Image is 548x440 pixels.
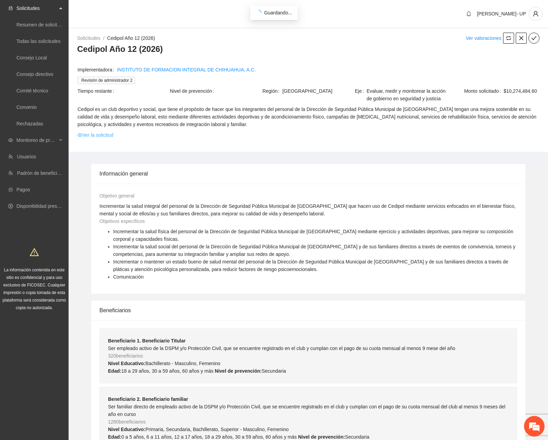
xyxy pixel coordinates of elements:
strong: Nivel de prevención: [298,434,345,440]
a: Comité técnico [16,88,48,93]
span: Guardando... [264,10,292,15]
span: 320 beneficiarios [108,353,143,359]
span: Monitoreo de proyectos [16,133,57,147]
a: Todas las solicitudes [16,38,60,44]
span: Bachillerato - Masculino, Femenino [145,361,221,366]
h3: Cedipol Año 12 (2026) [77,44,539,55]
span: ¿Cuál es su nombre? [14,107,62,114]
a: Disponibilidad presupuestal [16,203,75,209]
a: Cedipol Año 12 (2026) [107,35,155,41]
span: inbox [8,6,13,11]
span: Incrementar o mantener un estado bueno de salud mental del personal de la Dirección de Seguridad ... [113,259,508,272]
div: [PERSON_NAME] [12,169,122,174]
div: 11:15 AM [19,73,125,93]
span: retweet [503,35,514,41]
strong: Beneficiario 1. Beneficiario Titular [108,338,186,343]
span: Cedipol es un club deportivo y social, que tiene el propósito de hacer que los integrantes del pe... [78,105,539,128]
span: eye [78,133,82,137]
span: Eje [355,87,367,102]
a: Consejo Local [16,55,47,60]
span: [GEOGRAPHIC_DATA] [282,87,354,95]
span: Comunicación [113,274,144,280]
strong: Nivel Educativo: [108,361,145,366]
span: Implementadora [78,66,117,74]
span: warning [30,248,39,257]
a: Pagos [16,187,30,192]
span: Tiempo restante [78,87,117,95]
span: close [516,35,526,41]
span: / [103,35,105,41]
button: retweet [503,33,514,44]
span: Revisión de administrador 2 [78,77,135,84]
strong: Edad: [108,434,121,440]
div: [PERSON_NAME] [12,66,122,71]
span: 0 a 5 años, 6 a 11 años, 12 a 17 años, 18 a 29 años, 30 a 59 años, 60 años y más [121,434,297,440]
span: Adjuntar un archivo [119,208,126,215]
span: user [529,11,542,17]
span: Solicitudes [16,1,57,15]
span: eye [8,138,13,143]
a: Rechazadas [16,121,43,126]
a: Ver valoraciones [466,35,501,41]
span: Primaria, Secundaria, Bachillerato, Superior - Masculino, Femenino [145,427,289,432]
a: eyeVer la solicitud [78,131,113,139]
div: Beneficiarios [99,301,517,320]
span: ¿En cuál email podemos contactarle? [14,154,102,162]
span: [PERSON_NAME]- UP [477,11,526,16]
span: Secundaria [345,434,369,440]
a: Consejo directivo [16,71,53,77]
div: Operador [12,145,125,150]
span: Monto solicitado [464,87,503,95]
span: 18 a 29 años, 30 a 59 años, 60 años y más [121,368,214,374]
a: Convenio [16,104,37,110]
button: user [529,7,543,21]
span: Secundaria [262,368,286,374]
div: 11:15 AM [30,175,125,188]
div: 11:15 AM [75,128,125,141]
span: check [529,35,539,41]
span: Ser empleado activo de la DSPM y/o Protección Civil, que se encuentre registrado en el club y cum... [108,346,455,351]
a: INSTITUTO DE FORMACION INTEGRAL DE CHIHUAHUA, A.C. [117,66,255,74]
a: [EMAIL_ADDRESS][DOMAIN_NAME] [35,179,120,185]
textarea: Escriba su mensaje y pulse “Intro” [3,200,131,224]
strong: Nivel Educativo: [108,427,145,432]
span: Enviar mensaje de voz [108,208,115,215]
strong: Edad: [108,368,121,374]
span: [PERSON_NAME] [80,131,120,138]
span: Finalizar chat [118,191,125,197]
span: Incrementar la salud física del personal de la Dirección de Seguridad Pública Municipal de [GEOGR... [113,229,513,242]
a: Usuarios [17,154,36,159]
div: Minimizar ventana de chat en vivo [112,3,129,20]
span: 1280 beneficiarios [108,419,146,425]
span: Incrementar la salud social del personal de la Dirección de Seguridad Pública Municipal de [GEOGR... [113,244,515,257]
strong: Beneficiario 2. Beneficiario familiar [108,396,188,402]
span: Incrementar la salud integral del personal de la Dirección de Seguridad Pública Municipal de [GEO... [99,203,515,216]
a: Resumen de solicitudes por aprobar [16,22,94,27]
span: Error para guardar cambios en Participantes [24,76,120,91]
span: Objetivo general [99,193,134,199]
a: Solicitudes [77,35,100,41]
span: Ser familiar directo de empleado activo de la DSPM y/o Protección Civil, que se encuentre registr... [108,404,505,417]
a: Padrón de beneficiarios [17,170,68,176]
span: Más acciones [109,191,114,197]
div: [PERSON_NAME] [12,121,122,126]
button: check [528,33,539,44]
span: loading [255,9,262,16]
span: Región [262,87,282,95]
strong: Nivel de prevención: [215,368,262,374]
div: Operador [12,98,125,103]
button: bell [463,8,474,19]
span: Nivel de prevención [170,87,217,95]
span: $10,274,484.60 [503,87,539,95]
div: Josselin Bravo [30,34,110,42]
span: bell [464,11,474,16]
span: La información contenida en este sitio es confidencial y para uso exclusivo de FICOSEC. Cualquier... [3,268,66,310]
button: close [516,33,527,44]
div: Información general [99,164,517,183]
span: Objetivos específicos [99,218,145,224]
span: Evaluar, medir y monitorear la acción de gobierno en seguridad y justicia [367,87,446,102]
